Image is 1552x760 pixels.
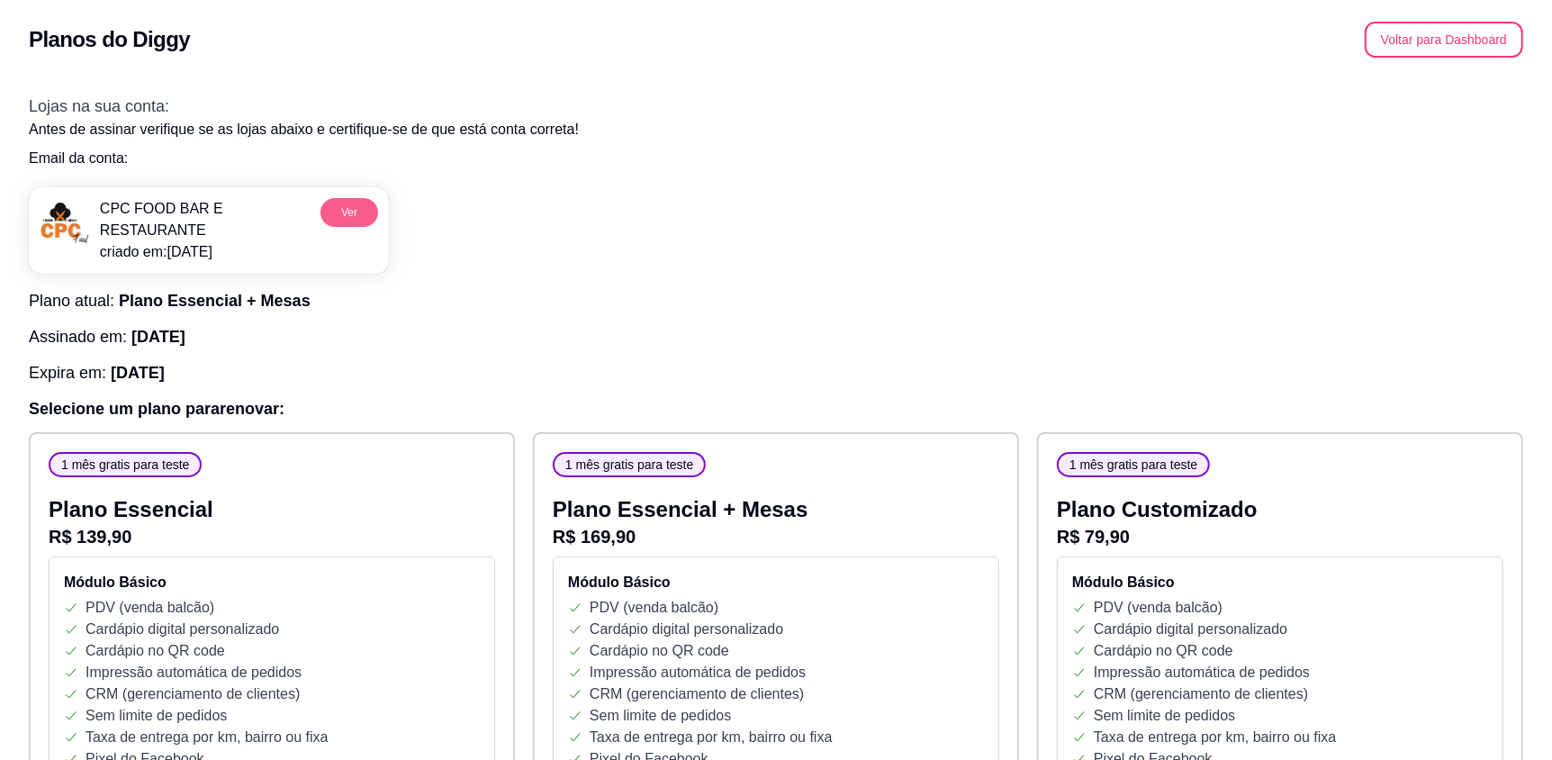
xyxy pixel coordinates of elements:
[1062,456,1205,474] span: 1 mês gratis para teste
[86,683,300,705] p: CRM (gerenciamento de clientes)
[29,119,1523,140] p: Antes de assinar verifique se as lojas abaixo e certifique-se de que está conta correta!
[1094,683,1308,705] p: CRM (gerenciamento de clientes)
[54,456,196,474] span: 1 mês gratis para teste
[590,662,806,683] p: Impressão automática de pedidos
[590,597,718,619] p: PDV (venda balcão)
[1365,32,1523,47] a: Voltar para Dashboard
[131,328,185,346] span: [DATE]
[1057,524,1503,549] p: R$ 79,90
[86,597,214,619] p: PDV (venda balcão)
[1094,662,1310,683] p: Impressão automática de pedidos
[1365,22,1523,58] button: Voltar para Dashboard
[1094,597,1223,619] p: PDV (venda balcão)
[100,241,313,263] p: criado em: [DATE]
[29,288,1523,313] h3: Plano atual:
[1072,572,1488,593] h4: Módulo Básico
[86,640,225,662] p: Cardápio no QR code
[111,364,165,382] span: [DATE]
[590,705,731,727] p: Sem limite de pedidos
[1057,495,1503,524] p: Plano Customizado
[100,198,313,241] p: CPC FOOD BAR E RESTAURANTE
[553,524,999,549] p: R$ 169,90
[29,360,1523,385] h3: Expira em:
[86,662,302,683] p: Impressão automática de pedidos
[29,148,1523,169] p: Email da conta:
[49,524,495,549] p: R$ 139,90
[29,324,1523,349] h3: Assinado em:
[64,572,480,593] h4: Módulo Básico
[29,396,1523,421] h3: Selecione um plano para renovar :
[49,495,495,524] p: Plano Essencial
[568,572,984,593] h4: Módulo Básico
[553,495,999,524] p: Plano Essencial + Mesas
[558,456,700,474] span: 1 mês gratis para teste
[1094,619,1287,640] p: Cardápio digital personalizado
[1094,727,1336,748] p: Taxa de entrega por km, bairro ou fixa
[29,94,1523,119] h3: Lojas na sua conta:
[1094,640,1233,662] p: Cardápio no QR code
[40,198,89,248] img: menu logo
[590,727,832,748] p: Taxa de entrega por km, bairro ou fixa
[320,198,378,227] button: Ver
[1094,705,1235,727] p: Sem limite de pedidos
[29,25,190,54] h2: Planos do Diggy
[119,292,311,310] span: Plano Essencial + Mesas
[86,705,227,727] p: Sem limite de pedidos
[590,683,804,705] p: CRM (gerenciamento de clientes)
[590,619,783,640] p: Cardápio digital personalizado
[590,640,729,662] p: Cardápio no QR code
[29,187,389,274] a: menu logoCPC FOOD BAR E RESTAURANTEcriado em:[DATE]Ver
[86,619,279,640] p: Cardápio digital personalizado
[86,727,328,748] p: Taxa de entrega por km, bairro ou fixa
